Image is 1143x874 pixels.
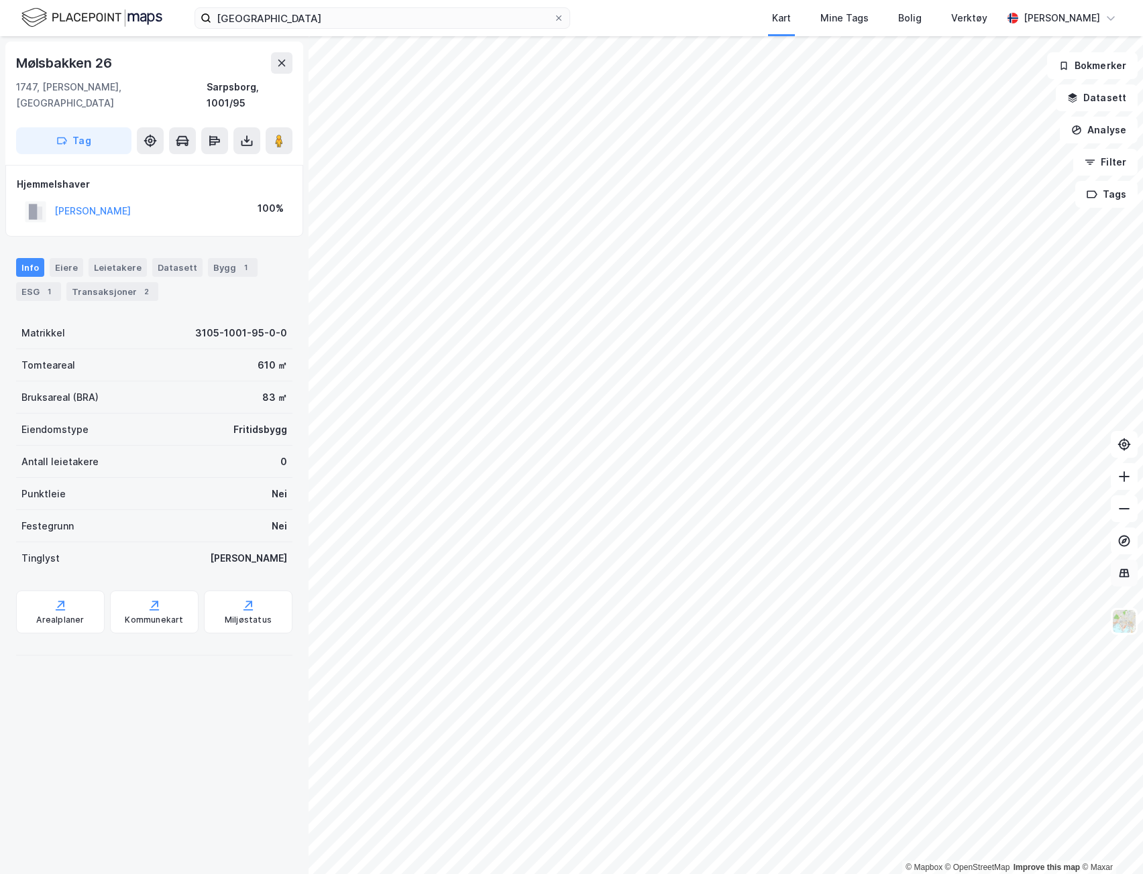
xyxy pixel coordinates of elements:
[906,863,942,872] a: Mapbox
[152,258,203,277] div: Datasett
[16,282,61,301] div: ESG
[1056,84,1138,111] button: Datasett
[89,258,147,277] div: Leietakere
[272,486,287,502] div: Nei
[17,176,292,192] div: Hjemmelshaver
[16,127,131,154] button: Tag
[21,325,65,341] div: Matrikkel
[21,550,60,566] div: Tinglyst
[1073,149,1138,176] button: Filter
[16,258,44,277] div: Info
[1047,52,1138,79] button: Bokmerker
[21,357,75,373] div: Tomteareal
[21,454,99,470] div: Antall leietakere
[207,79,292,111] div: Sarpsborg, 1001/95
[42,285,56,298] div: 1
[951,10,987,26] div: Verktøy
[125,615,183,625] div: Kommunekart
[233,422,287,438] div: Fritidsbygg
[21,518,74,534] div: Festegrunn
[21,6,162,29] img: logo.f888ab2527a4732fd821a326f86c7f29.svg
[820,10,869,26] div: Mine Tags
[16,52,114,74] div: Mølsbakken 26
[1076,810,1143,874] div: Kontrollprogram for chat
[208,258,258,277] div: Bygg
[195,325,287,341] div: 3105-1001-95-0-0
[272,518,287,534] div: Nei
[1076,810,1143,874] iframe: Chat Widget
[50,258,83,277] div: Eiere
[16,79,207,111] div: 1747, [PERSON_NAME], [GEOGRAPHIC_DATA]
[66,282,158,301] div: Transaksjoner
[21,422,89,438] div: Eiendomstype
[258,200,284,216] div: 100%
[280,454,287,470] div: 0
[772,10,791,26] div: Kart
[898,10,922,26] div: Bolig
[239,261,252,274] div: 1
[211,8,553,28] input: Søk på adresse, matrikkel, gårdeiere, leietakere eller personer
[21,486,66,502] div: Punktleie
[225,615,272,625] div: Miljøstatus
[1024,10,1100,26] div: [PERSON_NAME]
[258,357,287,373] div: 610 ㎡
[262,389,287,405] div: 83 ㎡
[1111,609,1137,634] img: Z
[1075,181,1138,208] button: Tags
[210,550,287,566] div: [PERSON_NAME]
[36,615,84,625] div: Arealplaner
[1014,863,1080,872] a: Improve this map
[21,389,99,405] div: Bruksareal (BRA)
[1060,117,1138,143] button: Analyse
[140,285,153,298] div: 2
[945,863,1010,872] a: OpenStreetMap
